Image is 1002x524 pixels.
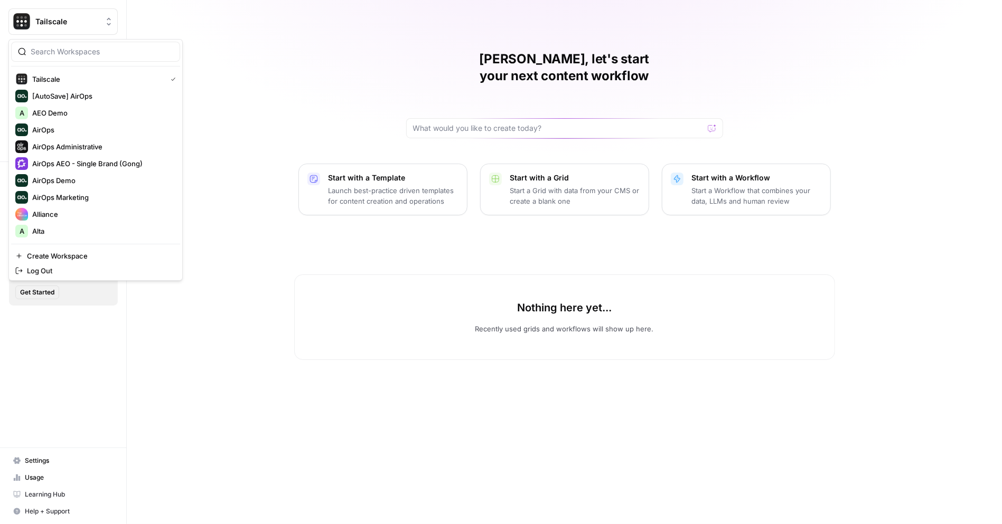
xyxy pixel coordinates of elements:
span: Help + Support [25,507,113,516]
span: Learning Hub [25,490,113,499]
p: Nothing here yet... [517,300,612,315]
span: AirOps Administrative [32,141,172,152]
span: Alta [32,226,172,236]
img: Tailscale Logo [15,73,28,85]
a: Settings [8,452,118,469]
span: AirOps Marketing [32,192,172,203]
span: Log Out [27,265,172,276]
img: AirOps Administrative Logo [15,140,28,153]
span: A [20,108,24,118]
input: Search Workspaces [31,46,173,57]
button: Workspace: Tailscale [8,8,118,35]
span: Usage [25,473,113,482]
img: AirOps Marketing Logo [15,191,28,204]
p: Recently used grids and workflows will show up here. [475,323,654,334]
span: AEO Demo [32,108,172,118]
img: [AutoSave] AirOps Logo [15,90,28,102]
p: Start a Grid with data from your CMS or create a blank one [510,185,640,206]
span: [AutoSave] AirOps [32,91,172,101]
p: Start with a Grid [510,173,640,183]
img: Tailscale Logo [12,12,31,31]
a: Log Out [11,263,180,278]
button: Help + Support [8,503,118,520]
a: Usage [8,469,118,486]
input: What would you like to create today? [413,123,704,134]
p: Start with a Template [329,173,458,183]
a: Create Workspace [11,249,180,263]
p: Launch best-practice driven templates for content creation and operations [329,185,458,206]
span: Settings [25,456,113,465]
span: A [20,226,24,236]
button: Get Started [15,285,59,299]
img: AirOps Demo Logo [15,174,28,187]
span: AirOps AEO - Single Brand (Gong) [32,158,172,169]
h1: [PERSON_NAME], let's start your next content workflow [406,51,723,84]
span: Get Started [20,288,54,297]
img: AirOps Logo [15,123,28,136]
img: AirOps AEO - Single Brand (Gong) Logo [15,157,28,170]
p: Start with a Workflow [692,173,822,183]
span: Tailscale [32,74,162,84]
p: Start a Workflow that combines your data, LLMs and human review [692,185,822,206]
span: Tailscale [35,16,99,27]
div: Workspace: Tailscale [8,39,183,281]
a: Learning Hub [8,486,118,503]
img: Alliance Logo [15,208,28,221]
button: Start with a TemplateLaunch best-practice driven templates for content creation and operations [298,164,467,215]
button: Start with a GridStart a Grid with data from your CMS or create a blank one [480,164,649,215]
span: AirOps [32,125,172,135]
span: Alliance [32,209,172,220]
button: Start with a WorkflowStart a Workflow that combines your data, LLMs and human review [662,164,831,215]
span: Create Workspace [27,251,172,261]
span: AirOps Demo [32,175,172,186]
